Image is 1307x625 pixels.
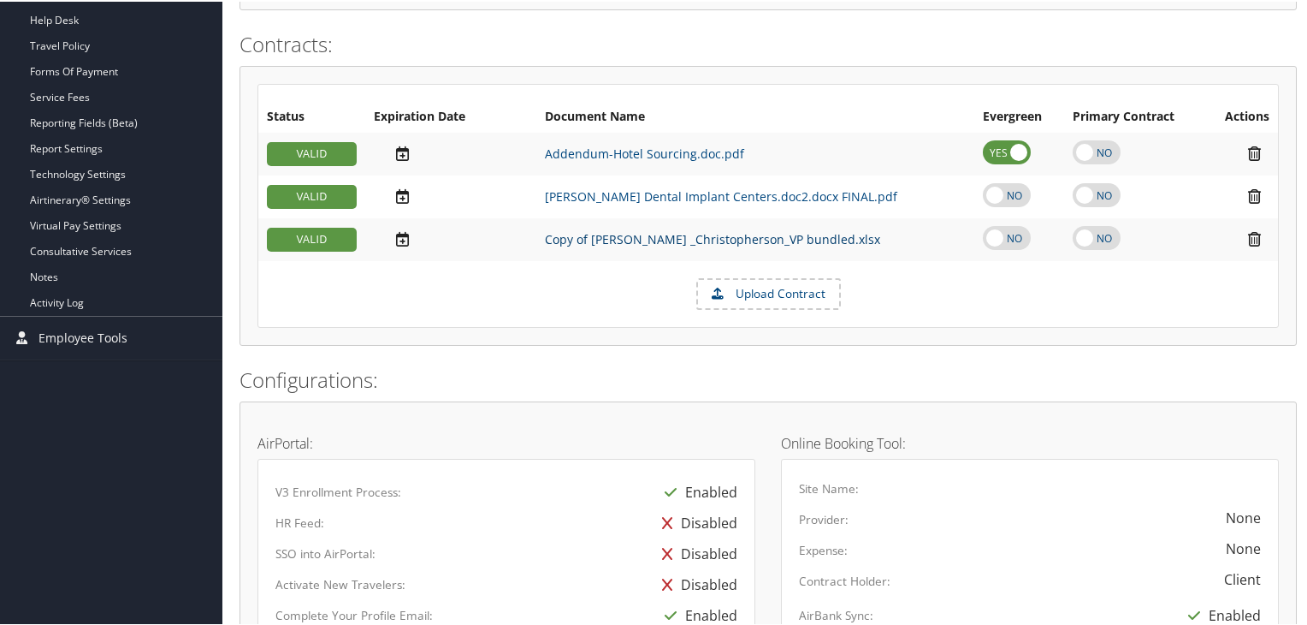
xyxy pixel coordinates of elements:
[374,186,528,204] div: Add/Edit Date
[275,605,433,622] label: Complete Your Profile Email:
[799,540,848,557] label: Expense:
[1239,186,1269,204] i: Remove Contract
[275,574,405,592] label: Activate New Travelers:
[267,183,357,207] div: VALID
[781,435,1279,449] h4: Online Booking Tool:
[1226,506,1261,527] div: None
[545,229,880,246] a: Copy of [PERSON_NAME] _Christopherson_VP bundled.xlsx
[267,140,357,164] div: VALID
[653,568,737,598] div: Disabled
[257,435,755,449] h4: AirPortal:
[545,144,744,160] a: Addendum-Hotel Sourcing.doc.pdf
[653,537,737,568] div: Disabled
[258,100,365,131] th: Status
[38,315,127,358] span: Employee Tools
[1064,100,1205,131] th: Primary Contract
[545,187,897,203] a: [PERSON_NAME] Dental Implant Centers.doc2.docx FINAL.pdf
[799,479,859,496] label: Site Name:
[1226,537,1261,557] div: None
[799,571,890,588] label: Contract Holder:
[240,364,1297,393] h2: Configurations:
[275,513,324,530] label: HR Feed:
[365,100,536,131] th: Expiration Date
[536,100,974,131] th: Document Name
[698,278,839,307] label: Upload Contract
[799,509,849,527] label: Provider:
[275,544,376,561] label: SSO into AirPortal:
[1239,143,1269,161] i: Remove Contract
[374,229,528,247] div: Add/Edit Date
[1239,229,1269,247] i: Remove Contract
[1205,100,1278,131] th: Actions
[240,28,1297,57] h2: Contracts:
[374,143,528,161] div: Add/Edit Date
[656,475,737,506] div: Enabled
[799,605,873,622] label: AirBank Sync:
[267,226,357,250] div: VALID
[974,100,1064,131] th: Evergreen
[653,506,737,537] div: Disabled
[275,482,401,499] label: V3 Enrollment Process:
[1224,568,1261,588] div: Client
